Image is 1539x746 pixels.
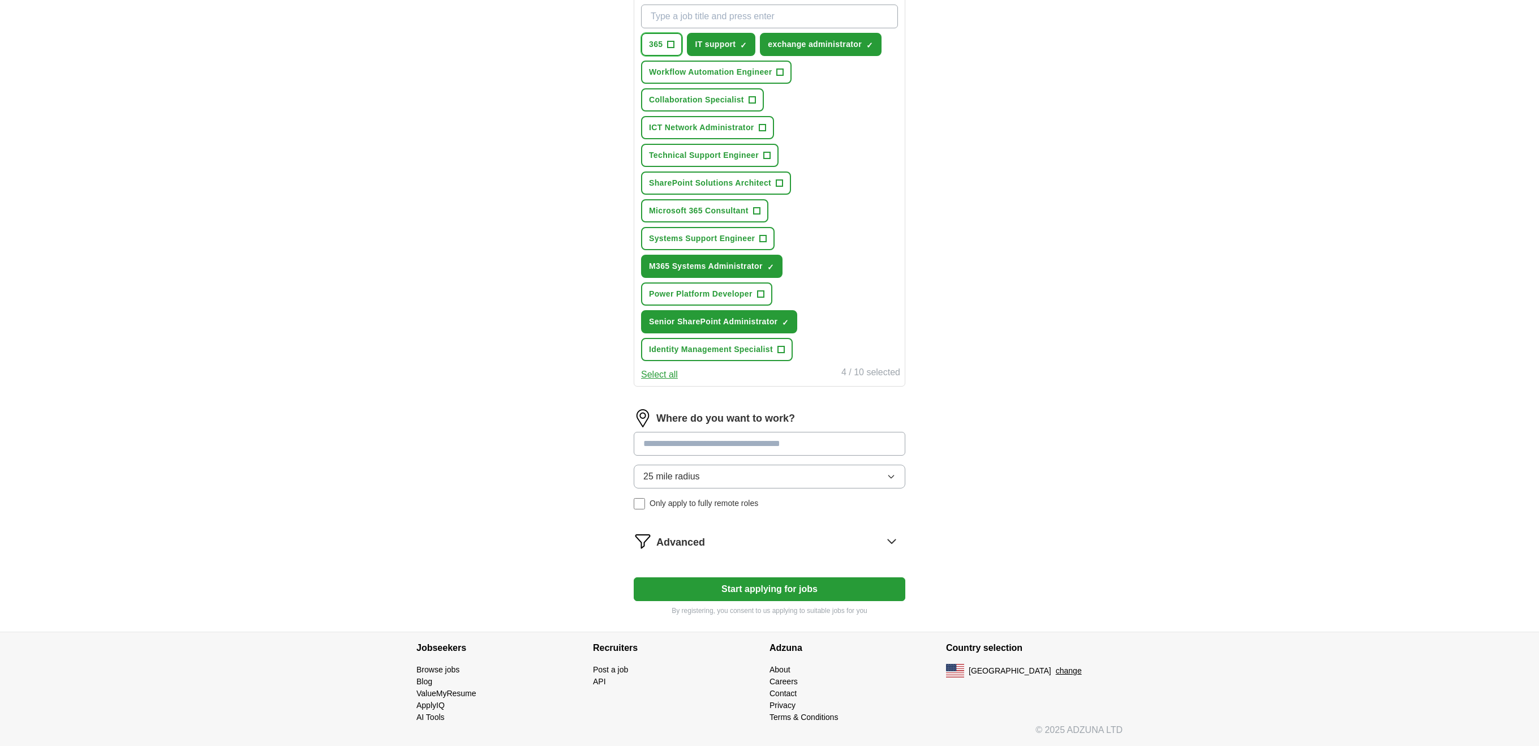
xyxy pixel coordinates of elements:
[649,122,754,134] span: ICT Network Administrator
[649,177,771,189] span: SharePoint Solutions Architect
[593,677,606,686] a: API
[416,689,476,698] a: ValueMyResume
[641,33,682,56] button: 365
[641,310,797,333] button: Senior SharePoint Administrator✓
[641,172,791,195] button: SharePoint Solutions Architect
[649,149,759,161] span: Technical Support Engineer
[416,665,459,674] a: Browse jobs
[649,94,744,106] span: Collaboration Specialist
[841,366,900,381] div: 4 / 10 selected
[767,263,774,272] span: ✓
[634,465,905,488] button: 25 mile radius
[740,41,747,50] span: ✓
[760,33,882,56] button: exchange administrator✓
[641,61,792,84] button: Workflow Automation Engineer
[649,344,773,355] span: Identity Management Specialist
[641,116,774,139] button: ICT Network Administrator
[1056,665,1082,677] button: change
[656,535,705,550] span: Advanced
[769,665,790,674] a: About
[634,409,652,427] img: location.png
[649,205,749,217] span: Microsoft 365 Consultant
[593,665,628,674] a: Post a job
[687,33,755,56] button: IT support✓
[649,260,763,272] span: M365 Systems Administrator
[769,701,796,710] a: Privacy
[641,368,678,381] button: Select all
[634,606,905,616] p: By registering, you consent to us applying to suitable jobs for you
[641,5,898,28] input: Type a job title and press enter
[695,38,736,50] span: IT support
[416,677,432,686] a: Blog
[656,411,795,426] label: Where do you want to work?
[649,288,753,300] span: Power Platform Developer
[649,38,663,50] span: 365
[641,199,768,222] button: Microsoft 365 Consultant
[946,664,964,678] img: US flag
[416,701,445,710] a: ApplyIQ
[946,632,1123,664] h4: Country selection
[407,723,1132,746] div: © 2025 ADZUNA LTD
[768,38,862,50] span: exchange administrator
[769,713,838,722] a: Terms & Conditions
[643,470,700,483] span: 25 mile radius
[641,227,775,250] button: Systems Support Engineer
[641,144,779,167] button: Technical Support Engineer
[634,498,645,509] input: Only apply to fully remote roles
[782,318,789,327] span: ✓
[866,41,873,50] span: ✓
[634,532,652,550] img: filter
[634,577,905,601] button: Start applying for jobs
[649,316,777,328] span: Senior SharePoint Administrator
[641,338,793,361] button: Identity Management Specialist
[641,255,783,278] button: M365 Systems Administrator✓
[649,66,772,78] span: Workflow Automation Engineer
[416,713,445,722] a: AI Tools
[641,282,772,306] button: Power Platform Developer
[649,233,755,245] span: Systems Support Engineer
[969,665,1051,677] span: [GEOGRAPHIC_DATA]
[650,498,758,509] span: Only apply to fully remote roles
[641,88,764,112] button: Collaboration Specialist
[769,689,797,698] a: Contact
[769,677,798,686] a: Careers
